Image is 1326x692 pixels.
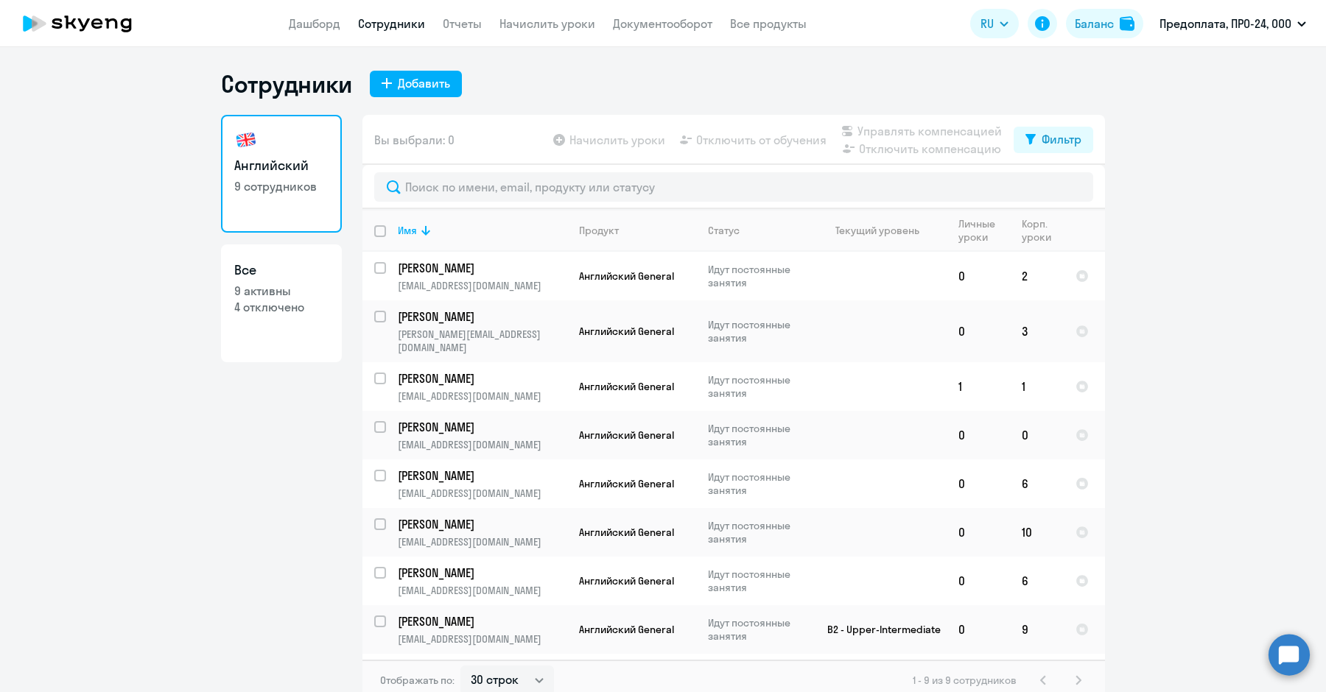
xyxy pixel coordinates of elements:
span: Английский General [579,574,674,587]
a: Все9 активны4 отключено [221,244,342,362]
h1: Сотрудники [221,69,352,99]
td: 0 [947,300,1010,362]
p: Идут постоянные занятия [708,616,809,643]
span: Английский General [579,269,674,283]
span: Отображать по: [380,674,455,687]
p: [PERSON_NAME] [398,308,564,325]
button: Добавить [370,71,462,97]
p: [PERSON_NAME] [398,613,564,629]
div: Баланс [1075,15,1114,32]
p: Идут постоянные занятия [708,422,809,448]
button: Балансbalance [1066,9,1143,38]
td: 6 [1010,557,1064,605]
div: Имя [398,224,417,237]
td: 1 [1010,362,1064,411]
a: [PERSON_NAME] [398,565,566,581]
p: Идут постоянные занятия [708,568,809,594]
p: Идут постоянные занятия [708,263,809,289]
span: Английский General [579,428,674,442]
a: [PERSON_NAME] [398,613,566,629]
p: Идут постоянные занятия [708,373,809,400]
div: Личные уроки [958,217,1009,244]
a: Английский9 сотрудников [221,115,342,233]
span: 1 - 9 из 9 сотрудников [913,674,1017,687]
p: [EMAIL_ADDRESS][DOMAIN_NAME] [398,279,566,292]
p: Предоплата, ПРО-24, ООО [1160,15,1291,32]
h3: Все [234,261,329,280]
span: Английский General [579,325,674,338]
div: Корп. уроки [1022,217,1063,244]
p: 9 активны [234,283,329,299]
div: Добавить [398,74,450,92]
p: [EMAIL_ADDRESS][DOMAIN_NAME] [398,535,566,548]
td: 3 [1010,300,1064,362]
div: Текущий уровень [821,224,946,237]
div: Текущий уровень [835,224,919,237]
div: Продукт [579,224,619,237]
a: [PERSON_NAME] [398,419,566,435]
span: Английский General [579,526,674,539]
a: [PERSON_NAME] [398,516,566,532]
td: 0 [1010,411,1064,459]
span: Английский General [579,623,674,636]
td: 0 [947,459,1010,508]
a: Дашборд [289,16,340,31]
p: [EMAIL_ADDRESS][DOMAIN_NAME] [398,584,566,597]
p: [PERSON_NAME] [398,565,564,581]
p: 9 сотрудников [234,178,329,194]
td: 1 [947,362,1010,411]
a: [PERSON_NAME] [398,308,566,325]
td: 0 [947,605,1010,654]
a: [PERSON_NAME] [398,370,566,386]
input: Поиск по имени, email, продукту или статусу [374,172,1093,202]
button: Фильтр [1014,127,1093,153]
span: Английский General [579,477,674,490]
td: 0 [947,557,1010,605]
a: Отчеты [443,16,482,31]
img: english [234,128,258,152]
p: [PERSON_NAME] [398,467,564,484]
div: Фильтр [1042,130,1081,148]
a: [PERSON_NAME] [398,260,566,276]
p: [EMAIL_ADDRESS][DOMAIN_NAME] [398,389,566,403]
div: Имя [398,224,566,237]
td: B2 - Upper-Intermediate [810,605,947,654]
p: Идут постоянные занятия [708,519,809,546]
p: [EMAIL_ADDRESS][DOMAIN_NAME] [398,487,566,500]
p: [EMAIL_ADDRESS][DOMAIN_NAME] [398,632,566,646]
span: Вы выбрали: 0 [374,131,455,149]
a: Документооборот [613,16,712,31]
img: balance [1120,16,1134,31]
span: Английский General [579,380,674,393]
td: 0 [947,411,1010,459]
td: 2 [1010,252,1064,300]
td: 6 [1010,459,1064,508]
p: 4 отключено [234,299,329,315]
td: 10 [1010,508,1064,557]
p: [EMAIL_ADDRESS][DOMAIN_NAME] [398,438,566,451]
a: Сотрудники [358,16,425,31]
div: Статус [708,224,740,237]
td: 9 [1010,605,1064,654]
button: Предоплата, ПРО-24, ООО [1152,6,1313,41]
p: [PERSON_NAME] [398,260,564,276]
button: RU [970,9,1019,38]
p: [PERSON_NAME] [398,370,564,386]
p: [PERSON_NAME][EMAIL_ADDRESS][DOMAIN_NAME] [398,328,566,354]
p: [PERSON_NAME] [398,419,564,435]
td: 0 [947,508,1010,557]
p: Идут постоянные занятия [708,318,809,345]
p: Идут постоянные занятия [708,470,809,497]
p: [PERSON_NAME] [398,516,564,532]
td: 0 [947,252,1010,300]
a: [PERSON_NAME] [398,467,566,484]
a: Все продукты [730,16,807,31]
h3: Английский [234,156,329,175]
span: RU [981,15,994,32]
a: Начислить уроки [499,16,595,31]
